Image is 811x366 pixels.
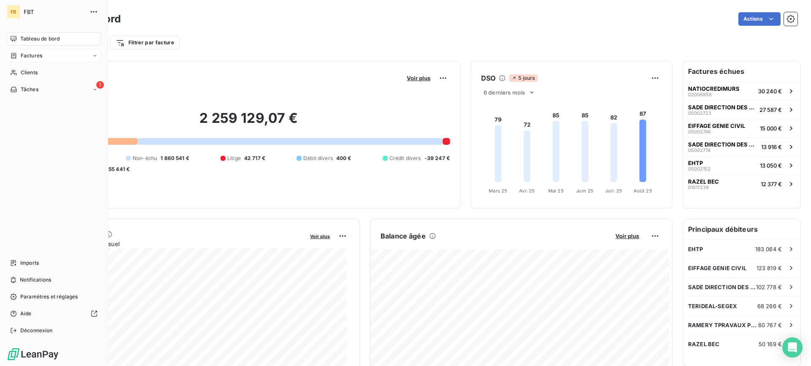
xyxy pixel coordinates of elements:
[548,188,564,194] tspan: Mai 25
[20,276,51,284] span: Notifications
[519,188,535,194] tspan: Avr. 25
[7,347,59,361] img: Logo LeanPay
[688,246,703,252] span: EHTP
[634,188,652,194] tspan: Août 25
[48,239,304,248] span: Chiffre d'affaires mensuel
[688,85,740,92] span: NATIOCREDIMURS
[757,265,782,271] span: 123 819 €
[161,155,189,162] span: 1 860 541 €
[688,166,710,171] span: 05002152
[7,307,101,320] a: Aide
[758,88,782,95] span: 30 240 €
[20,35,60,43] span: Tableau de bord
[759,341,782,347] span: 50 169 €
[688,122,745,129] span: EIFFAGE GENIE CIVIL
[688,148,710,153] span: 05002774
[404,74,433,82] button: Voir plus
[425,155,450,162] span: -39 247 €
[7,66,101,79] a: Clients
[683,174,800,193] button: RAZEL BEC0101723912 377 €
[688,265,746,271] span: EIFFAGE GENIE CIVIL
[484,89,525,96] span: 6 derniers mois
[759,106,782,113] span: 27 587 €
[20,259,39,267] span: Imports
[21,52,42,60] span: Factures
[7,256,101,270] a: Imports
[688,303,737,309] span: TERIDEAL-SEGEX
[688,92,712,97] span: 02006856
[738,12,781,26] button: Actions
[21,69,38,76] span: Clients
[683,61,800,81] h6: Factures échues
[688,322,758,328] span: RAMERY TPRAVAUX PUBLICS
[21,86,38,93] span: Tâches
[106,165,130,173] span: -55 441 €
[336,155,351,162] span: 400 €
[688,178,719,185] span: RAZEL BEC
[782,337,803,358] div: Open Intercom Messenger
[683,100,800,119] button: SADE DIRECTION DES HAUTS DE FRANCE0500272327 587 €
[688,185,709,190] span: 01017239
[48,110,450,135] h2: 2 259 129,07 €
[509,74,537,82] span: 5 jours
[308,232,332,240] button: Voir plus
[7,32,101,46] a: Tableau de bord
[760,162,782,169] span: 13 050 €
[389,155,421,162] span: Crédit divers
[96,81,104,89] span: 1
[688,104,756,111] span: SADE DIRECTION DES HAUTS DE FRANCE
[760,125,782,132] span: 15 000 €
[7,83,101,96] a: 1Tâches
[489,188,507,194] tspan: Mars 25
[757,303,782,309] span: 68 266 €
[688,160,703,166] span: EHTP
[20,310,32,317] span: Aide
[755,246,782,252] span: 183 064 €
[310,233,330,239] span: Voir plus
[683,81,800,100] button: NATIOCREDIMURS0200685630 240 €
[227,155,241,162] span: Litige
[407,75,430,81] span: Voir plus
[7,49,101,62] a: Factures
[7,5,20,19] div: FB
[683,119,800,137] button: EIFFAGE GENIE CIVIL0500274615 000 €
[688,341,719,347] span: RAZEL BEC
[24,8,84,15] span: FBT
[244,155,265,162] span: 42 717 €
[605,188,622,194] tspan: Juil. 25
[756,284,782,290] span: 102 778 €
[683,219,800,239] h6: Principaux débiteurs
[7,290,101,304] a: Paramètres et réglages
[110,36,180,49] button: Filtrer par facture
[133,155,157,162] span: Non-échu
[683,156,800,174] button: EHTP0500215213 050 €
[20,293,78,301] span: Paramètres et réglages
[615,233,639,239] span: Voir plus
[576,188,593,194] tspan: Juin 25
[761,181,782,187] span: 12 377 €
[683,137,800,156] button: SADE DIRECTION DES HAUTS DE FRANCE0500277413 916 €
[481,73,495,83] h6: DSO
[303,155,333,162] span: Débit divers
[688,111,711,116] span: 05002723
[20,327,53,334] span: Déconnexion
[761,144,782,150] span: 13 916 €
[688,284,756,290] span: SADE DIRECTION DES HAUTS DE FRANCE
[381,231,426,241] h6: Balance âgée
[613,232,642,240] button: Voir plus
[688,141,758,148] span: SADE DIRECTION DES HAUTS DE FRANCE
[758,322,782,328] span: 60 767 €
[688,129,711,134] span: 05002746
